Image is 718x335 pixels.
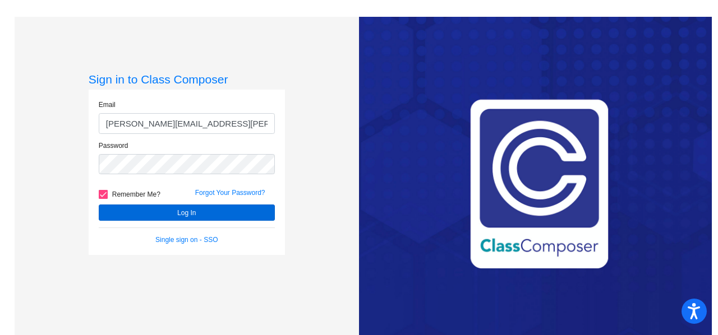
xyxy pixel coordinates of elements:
[99,141,128,151] label: Password
[89,72,285,86] h3: Sign in to Class Composer
[195,189,265,197] a: Forgot Your Password?
[99,100,116,110] label: Email
[99,204,275,221] button: Log In
[112,188,160,201] span: Remember Me?
[155,236,218,244] a: Single sign on - SSO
